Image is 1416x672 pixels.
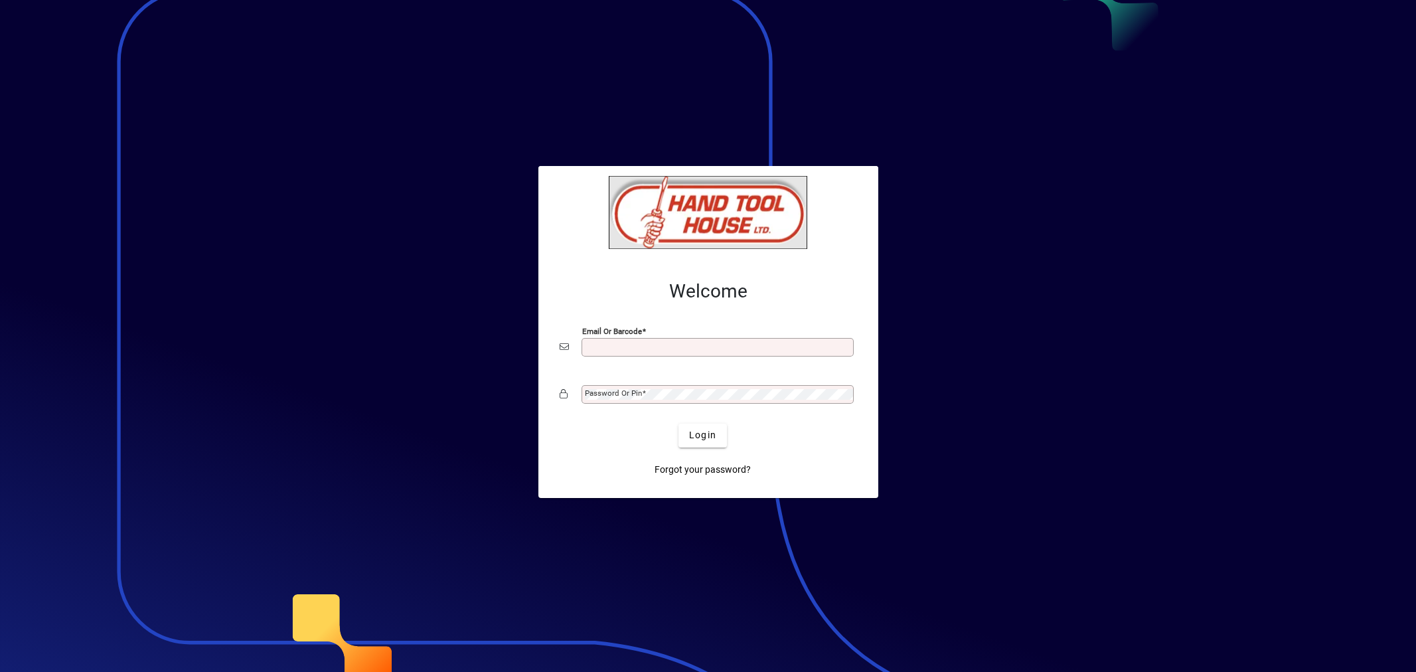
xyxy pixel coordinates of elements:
h2: Welcome [560,280,857,303]
span: Login [689,428,716,442]
button: Login [678,424,727,448]
span: Forgot your password? [655,463,751,477]
mat-label: Email or Barcode [582,326,642,335]
a: Forgot your password? [649,458,756,482]
mat-label: Password or Pin [585,388,642,398]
